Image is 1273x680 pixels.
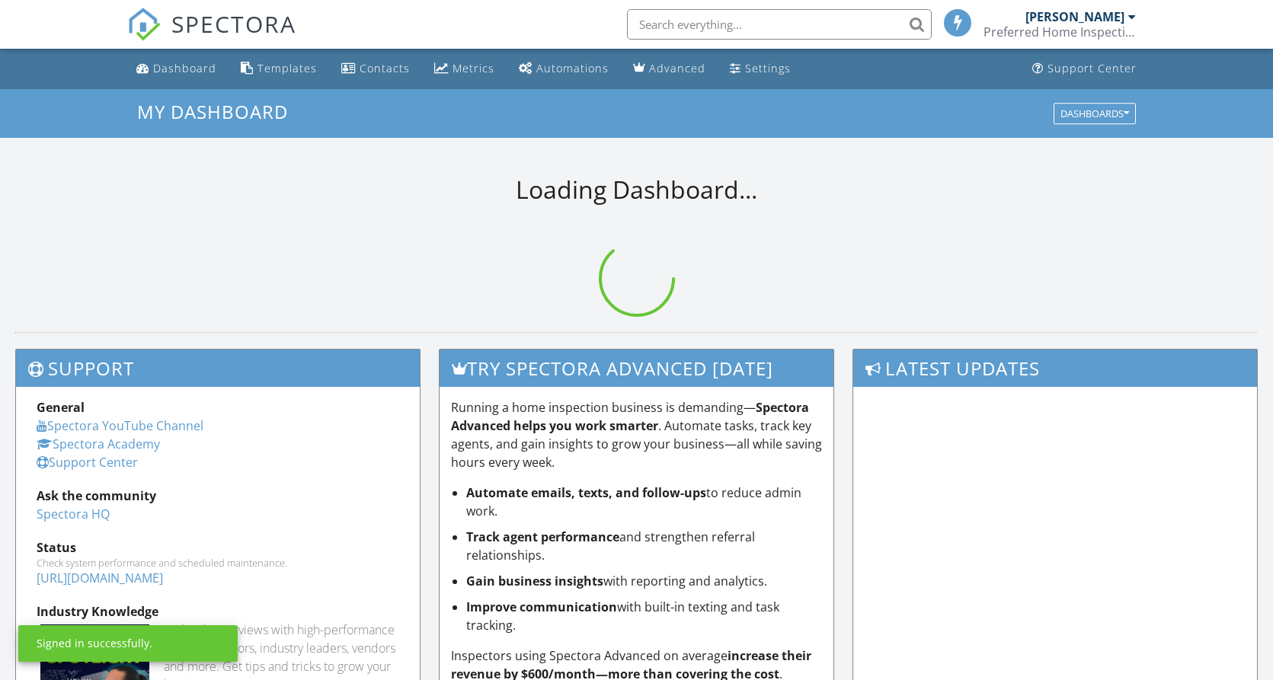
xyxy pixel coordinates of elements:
[984,24,1136,40] div: Preferred Home Inspections
[37,399,85,416] strong: General
[466,528,823,564] li: and strengthen referral relationships.
[627,9,932,40] input: Search everything...
[37,454,138,471] a: Support Center
[466,484,823,520] li: to reduce admin work.
[1025,9,1124,24] div: [PERSON_NAME]
[16,350,420,387] h3: Support
[127,21,296,53] a: SPECTORA
[428,55,501,83] a: Metrics
[37,506,110,522] a: Spectora HQ
[853,350,1257,387] h3: Latest Updates
[466,572,823,590] li: with reporting and analytics.
[466,528,619,545] strong: Track agent performance
[171,8,296,40] span: SPECTORA
[1026,55,1143,83] a: Support Center
[745,61,791,75] div: Settings
[513,55,615,83] a: Automations (Basic)
[724,55,797,83] a: Settings
[37,487,399,505] div: Ask the community
[37,436,160,452] a: Spectora Academy
[37,602,399,621] div: Industry Knowledge
[466,598,823,634] li: with built-in texting and task tracking.
[153,61,216,75] div: Dashboard
[649,61,705,75] div: Advanced
[1060,108,1129,119] div: Dashboards
[451,399,809,434] strong: Spectora Advanced helps you work smarter
[137,99,288,124] span: My Dashboard
[335,55,416,83] a: Contacts
[1048,61,1137,75] div: Support Center
[37,538,399,557] div: Status
[440,350,834,387] h3: Try spectora advanced [DATE]
[466,573,603,589] strong: Gain business insights
[37,417,203,434] a: Spectora YouTube Channel
[466,484,706,501] strong: Automate emails, texts, and follow-ups
[37,636,152,651] div: Signed in successfully.
[451,398,823,471] p: Running a home inspection business is demanding— . Automate tasks, track key agents, and gain ins...
[360,61,410,75] div: Contacts
[466,599,617,615] strong: Improve communication
[235,55,323,83] a: Templates
[37,570,163,586] a: [URL][DOMAIN_NAME]
[1054,103,1136,124] button: Dashboards
[37,557,399,569] div: Check system performance and scheduled maintenance.
[130,55,222,83] a: Dashboard
[127,8,161,41] img: The Best Home Inspection Software - Spectora
[536,61,609,75] div: Automations
[627,55,712,83] a: Advanced
[453,61,494,75] div: Metrics
[257,61,317,75] div: Templates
